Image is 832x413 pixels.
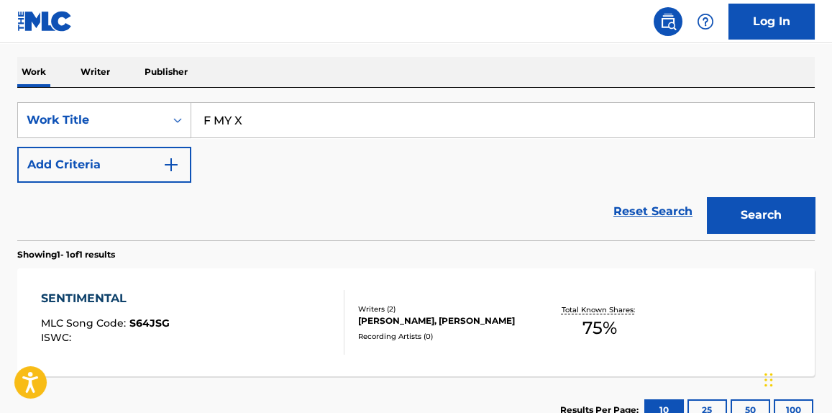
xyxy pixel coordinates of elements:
[41,317,129,330] span: MLC Song Code :
[17,248,115,261] p: Showing 1 - 1 of 1 results
[659,13,677,30] img: search
[764,358,773,401] div: Drag
[707,197,815,233] button: Search
[27,112,156,129] div: Work Title
[606,196,700,227] a: Reset Search
[760,344,832,413] iframe: Chat Widget
[76,57,114,87] p: Writer
[358,331,534,342] div: Recording Artists ( 0 )
[562,304,639,315] p: Total Known Shares:
[140,57,192,87] p: Publisher
[697,13,714,30] img: help
[728,4,815,40] a: Log In
[163,156,180,173] img: 9d2ae6d4665cec9f34b9.svg
[358,314,534,327] div: [PERSON_NAME], [PERSON_NAME]
[41,331,75,344] span: ISWC :
[41,290,170,307] div: SENTIMENTAL
[691,7,720,36] div: Help
[17,11,73,32] img: MLC Logo
[17,147,191,183] button: Add Criteria
[654,7,682,36] a: Public Search
[17,102,815,240] form: Search Form
[358,304,534,314] div: Writers ( 2 )
[17,57,50,87] p: Work
[582,315,617,341] span: 75 %
[129,317,170,330] span: S64JSG
[17,268,815,376] a: SENTIMENTALMLC Song Code:S64JSGISWC:Writers (2)[PERSON_NAME], [PERSON_NAME]Recording Artists (0)T...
